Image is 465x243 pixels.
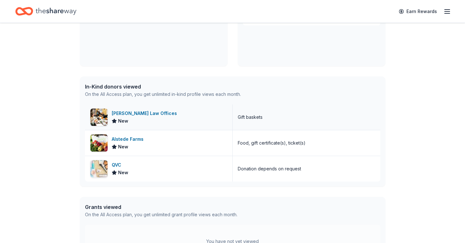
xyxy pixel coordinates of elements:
div: Food, gift certificate(s), ticket(s) [238,139,306,147]
span: New [118,169,128,176]
img: Image for William Mattar Law Offices [90,109,108,126]
div: Gift baskets [238,113,263,121]
div: [PERSON_NAME] Law Offices [112,110,180,117]
div: Donation depends on request [238,165,301,173]
img: Image for Alstede Farms [90,134,108,152]
a: Home [15,4,76,19]
span: New [118,117,128,125]
div: On the All Access plan, you get unlimited grant profile views each month. [85,211,237,218]
span: New [118,143,128,151]
a: Earn Rewards [395,6,441,17]
div: Alstede Farms [112,135,146,143]
img: Image for QVC [90,160,108,177]
div: Grants viewed [85,203,237,211]
div: QVC [112,161,128,169]
div: In-Kind donors viewed [85,83,241,90]
div: On the All Access plan, you get unlimited in-kind profile views each month. [85,90,241,98]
